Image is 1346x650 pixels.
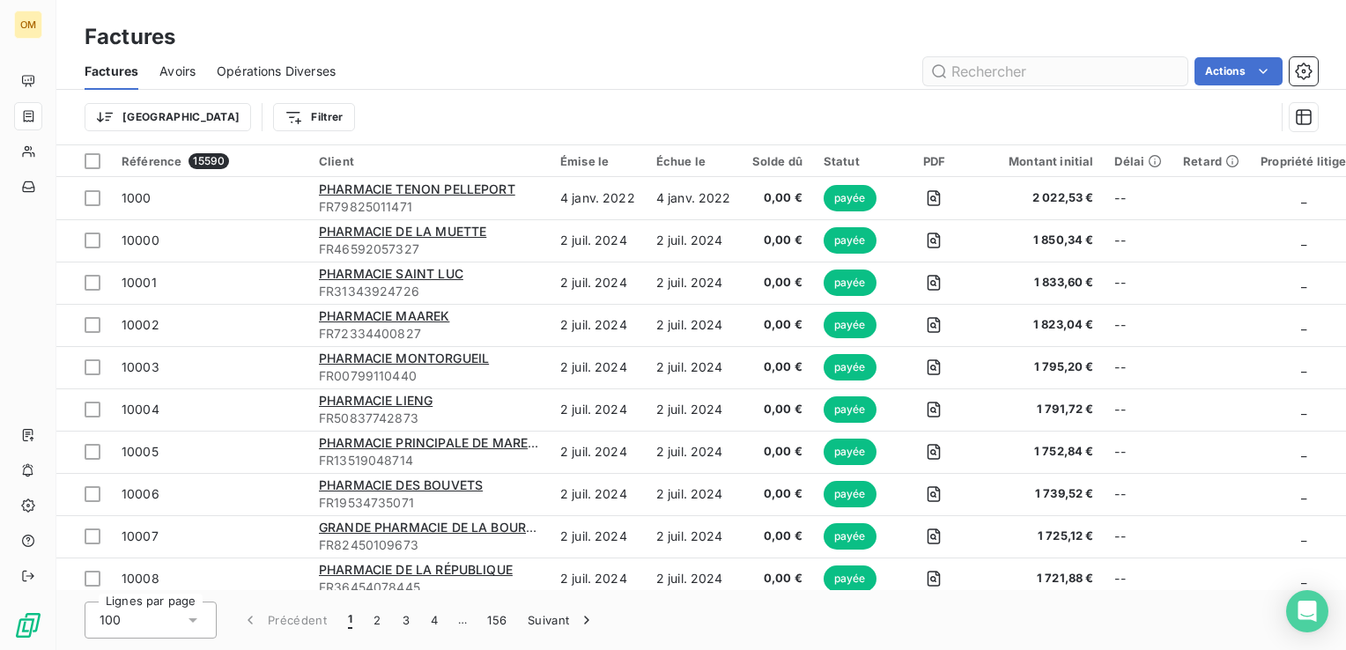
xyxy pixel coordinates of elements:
span: _ [1301,233,1306,247]
td: 2 juil. 2024 [550,219,646,262]
span: PHARMACIE MAAREK [319,308,449,323]
span: 1000 [122,190,152,205]
td: -- [1104,558,1172,600]
span: PHARMACIE DE LA MUETTE [319,224,486,239]
span: 10001 [122,275,157,290]
span: FR19534735071 [319,494,539,512]
img: Logo LeanPay [14,611,42,639]
span: 10000 [122,233,159,247]
td: -- [1104,177,1172,219]
span: Opérations Diverses [217,63,336,80]
span: 1 795,20 € [987,358,1093,376]
div: Échue le [656,154,731,168]
button: Suivant [517,602,606,639]
span: PHARMACIE TENON PELLEPORT [319,181,515,196]
span: _ [1301,402,1306,417]
span: 1 791,72 € [987,401,1093,418]
span: PHARMACIE DE LA RÉPUBLIQUE [319,562,513,577]
button: [GEOGRAPHIC_DATA] [85,103,251,131]
div: PDF [902,154,966,168]
span: FR13519048714 [319,452,539,469]
div: Solde dû [752,154,802,168]
button: 4 [420,602,448,639]
div: Statut [824,154,881,168]
td: -- [1104,388,1172,431]
span: FR36454078445 [319,579,539,596]
span: payée [824,439,876,465]
span: payée [824,565,876,592]
td: -- [1104,346,1172,388]
span: PHARMACIE DES BOUVETS [319,477,483,492]
button: Filtrer [273,103,354,131]
span: 1 739,52 € [987,485,1093,503]
span: PHARMACIE PRINCIPALE DE MAREUIL [319,435,548,450]
span: 10006 [122,486,159,501]
span: 0,00 € [752,570,802,587]
span: FR31343924726 [319,283,539,300]
td: -- [1104,219,1172,262]
td: 2 juil. 2024 [646,262,742,304]
div: Délai [1114,154,1162,168]
span: 1 752,84 € [987,443,1093,461]
td: -- [1104,431,1172,473]
span: payée [824,523,876,550]
td: 2 juil. 2024 [646,219,742,262]
span: … [448,606,477,634]
td: 2 juil. 2024 [646,473,742,515]
span: 2 022,53 € [987,189,1093,207]
span: FR72334400827 [319,325,539,343]
span: 0,00 € [752,358,802,376]
span: Référence [122,154,181,168]
span: 0,00 € [752,232,802,249]
span: payée [824,185,876,211]
span: 1 721,88 € [987,570,1093,587]
button: Actions [1194,57,1283,85]
td: 2 juil. 2024 [550,558,646,600]
td: -- [1104,262,1172,304]
span: 10003 [122,359,159,374]
span: 10002 [122,317,159,332]
span: PHARMACIE SAINT LUC [319,266,463,281]
td: -- [1104,473,1172,515]
span: PHARMACIE MONTORGUEIL [319,351,489,366]
span: payée [824,481,876,507]
div: Propriété litige [1261,154,1346,168]
td: -- [1104,304,1172,346]
span: FR46592057327 [319,240,539,258]
span: FR50837742873 [319,410,539,427]
span: Avoirs [159,63,196,80]
span: PHARMACIE LIENG [319,393,433,408]
button: 3 [392,602,420,639]
span: 10005 [122,444,159,459]
span: 0,00 € [752,485,802,503]
div: Montant initial [987,154,1093,168]
td: 4 janv. 2022 [646,177,742,219]
td: 2 juil. 2024 [646,304,742,346]
button: Précédent [231,602,337,639]
span: Factures [85,63,138,80]
span: 0,00 € [752,401,802,418]
td: 2 juil. 2024 [550,262,646,304]
td: 2 juil. 2024 [646,431,742,473]
span: payée [824,396,876,423]
td: 2 juil. 2024 [646,558,742,600]
td: 2 juil. 2024 [550,304,646,346]
span: payée [824,312,876,338]
td: 2 juil. 2024 [550,346,646,388]
span: payée [824,354,876,380]
span: 0,00 € [752,443,802,461]
span: _ [1301,317,1306,332]
span: 100 [100,611,121,629]
span: GRANDE PHARMACIE DE LA BOURSE [319,520,541,535]
div: Open Intercom Messenger [1286,590,1328,632]
div: Retard [1183,154,1239,168]
span: _ [1301,190,1306,205]
td: 2 juil. 2024 [646,346,742,388]
span: 10004 [122,402,159,417]
input: Rechercher [923,57,1187,85]
span: _ [1301,359,1306,374]
h3: Factures [85,21,175,53]
span: 0,00 € [752,528,802,545]
span: 10008 [122,571,159,586]
button: 2 [363,602,391,639]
